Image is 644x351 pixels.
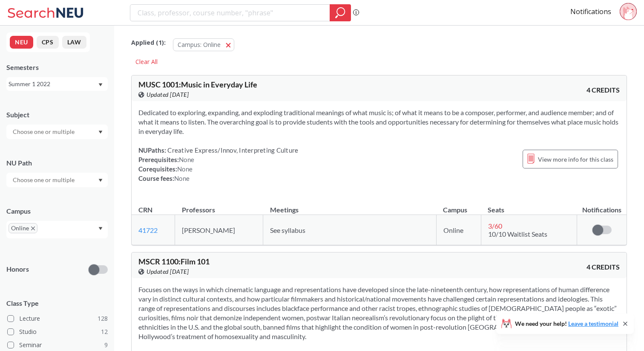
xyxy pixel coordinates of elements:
div: Dropdown arrow [6,173,108,187]
span: 9 [104,340,108,350]
div: CRN [138,205,152,215]
div: Campus [6,206,108,216]
svg: X to remove pill [31,226,35,230]
button: LAW [62,36,86,49]
span: Focuses on the ways in which cinematic language and representations have developed since the late... [138,285,617,340]
span: MUSC 1001 : Music in Everyday Life [138,80,257,89]
span: Class Type [6,299,108,308]
input: Choose one or multiple [9,175,80,185]
span: MSCR 1100 : Film 101 [138,257,210,266]
div: Subject [6,110,108,119]
a: Notifications [570,7,611,16]
span: OnlineX to remove pill [9,223,37,233]
span: 4 CREDITS [586,262,620,272]
span: None [177,165,193,173]
a: Leave a testimonial [568,320,618,327]
svg: magnifying glass [335,7,345,19]
button: NEU [10,36,33,49]
span: 128 [98,314,108,323]
span: See syllabus [270,226,305,234]
td: [PERSON_NAME] [175,215,263,245]
span: We need your help! [515,321,618,327]
button: CPS [37,36,59,49]
span: 4 CREDITS [586,85,620,95]
p: Honors [6,264,29,274]
div: Semesters [6,63,108,72]
span: Campus: Online [178,41,221,49]
th: Campus [436,197,481,215]
a: 41722 [138,226,158,234]
div: Dropdown arrow [6,125,108,139]
span: Applied ( 1 ): [131,38,166,47]
svg: Dropdown arrow [98,131,103,134]
svg: Dropdown arrow [98,179,103,182]
th: Seats [481,197,577,215]
span: None [174,174,190,182]
input: Choose one or multiple [9,127,80,137]
div: Summer 1 2022Dropdown arrow [6,77,108,91]
label: Lecture [7,313,108,324]
button: Campus: Online [173,38,234,51]
span: View more info for this class [538,154,613,165]
div: Summer 1 2022 [9,79,98,89]
div: magnifying glass [330,4,351,21]
label: Studio [7,326,108,337]
span: 10/10 Waitlist Seats [488,230,547,238]
span: None [179,156,194,163]
span: Dedicated to exploring, expanding, and exploding traditional meanings of what music is; of what i... [138,108,618,135]
label: Seminar [7,339,108,351]
span: 3 / 60 [488,222,502,230]
input: Class, professor, course number, "phrase" [137,6,324,20]
th: Professors [175,197,263,215]
div: OnlineX to remove pillDropdown arrow [6,221,108,238]
svg: Dropdown arrow [98,227,103,230]
div: NUPaths: Prerequisites: Corequisites: Course fees: [138,145,298,183]
th: Notifications [577,197,627,215]
div: NU Path [6,158,108,168]
svg: Dropdown arrow [98,83,103,87]
span: Creative Express/Innov, Interpreting Culture [166,146,298,154]
span: 12 [101,327,108,336]
span: Updated [DATE] [147,267,189,276]
span: Updated [DATE] [147,90,189,99]
div: Clear All [131,55,162,68]
th: Meetings [263,197,437,215]
td: Online [436,215,481,245]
